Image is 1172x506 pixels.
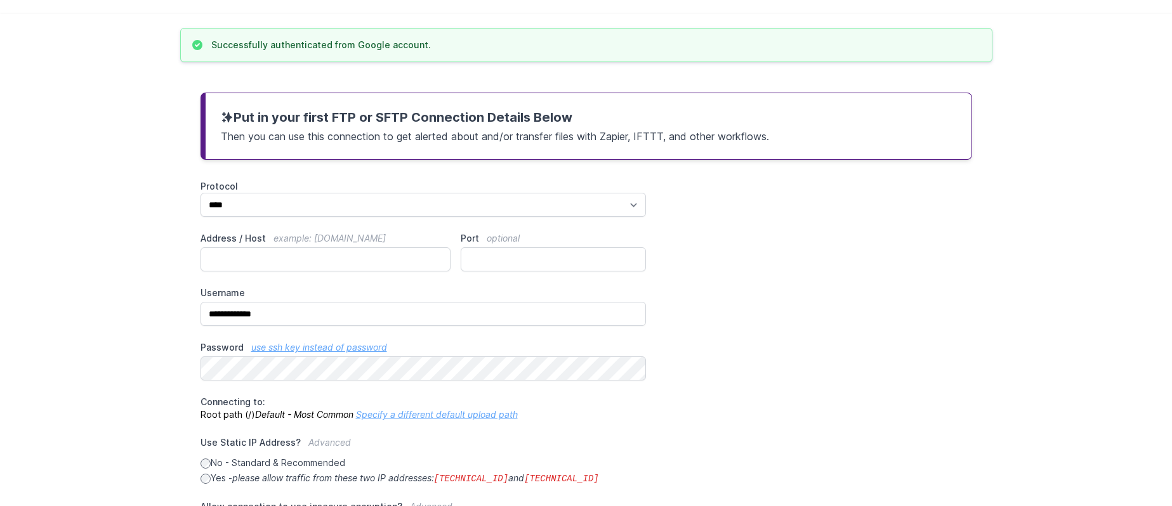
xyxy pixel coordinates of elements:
iframe: Drift Widget Chat Controller [1109,443,1157,491]
label: No - Standard & Recommended [201,457,647,469]
code: [TECHNICAL_ID] [524,474,599,484]
i: Default - Most Common [255,409,353,420]
label: Address / Host [201,232,451,245]
label: Username [201,287,647,299]
label: Protocol [201,180,647,193]
h3: Successfully authenticated from Google account. [211,39,431,51]
span: Advanced [308,437,351,448]
label: Port [461,232,646,245]
span: optional [487,233,520,243]
label: Yes - [201,472,647,485]
p: Then you can use this connection to get alerted about and/or transfer files with Zapier, IFTTT, a... [221,126,956,144]
label: Use Static IP Address? [201,436,647,457]
h3: Put in your first FTP or SFTP Connection Details Below [221,108,956,126]
a: Specify a different default upload path [356,409,518,420]
a: use ssh key instead of password [251,342,387,353]
input: No - Standard & Recommended [201,458,211,469]
input: Yes -please allow traffic from these two IP addresses:[TECHNICAL_ID]and[TECHNICAL_ID] [201,474,211,484]
span: Connecting to: [201,396,265,407]
p: Root path (/) [201,396,647,421]
span: example: [DOMAIN_NAME] [273,233,386,243]
i: please allow traffic from these two IP addresses: and [232,472,599,483]
code: [TECHNICAL_ID] [434,474,509,484]
label: Password [201,341,647,354]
